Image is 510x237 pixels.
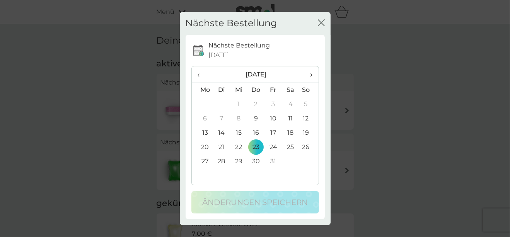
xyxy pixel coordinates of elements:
p: Nächste Bestellung [208,41,270,51]
td: 16 [247,126,264,140]
th: So [299,83,318,97]
th: [DATE] [213,66,299,83]
td: 14 [213,126,230,140]
p: Änderungen speichern [202,196,308,208]
td: 12 [299,112,318,126]
td: 9 [247,112,264,126]
td: 29 [230,154,247,169]
h2: Nächste Bestellung [186,18,277,29]
th: Mo [192,83,213,97]
td: 4 [282,97,299,112]
td: 17 [264,126,282,140]
td: 31 [264,154,282,169]
span: › [305,66,312,83]
td: 7 [213,112,230,126]
th: Sa [282,83,299,97]
td: 11 [282,112,299,126]
td: 3 [264,97,282,112]
td: 8 [230,112,247,126]
td: 22 [230,140,247,154]
td: 21 [213,140,230,154]
th: Di [213,83,230,97]
td: 18 [282,126,299,140]
td: 24 [264,140,282,154]
td: 23 [247,140,264,154]
td: 15 [230,126,247,140]
td: 25 [282,140,299,154]
td: 2 [247,97,264,112]
th: Fr [264,83,282,97]
td: 19 [299,126,318,140]
td: 5 [299,97,318,112]
button: Schließen [318,19,325,27]
button: Änderungen speichern [191,191,319,213]
th: Mi [230,83,247,97]
td: 27 [192,154,213,169]
th: Do [247,83,264,97]
td: 30 [247,154,264,169]
td: 1 [230,97,247,112]
td: 28 [213,154,230,169]
span: [DATE] [208,50,229,60]
td: 20 [192,140,213,154]
td: 6 [192,112,213,126]
td: 13 [192,126,213,140]
span: ‹ [198,66,207,83]
td: 10 [264,112,282,126]
td: 26 [299,140,318,154]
